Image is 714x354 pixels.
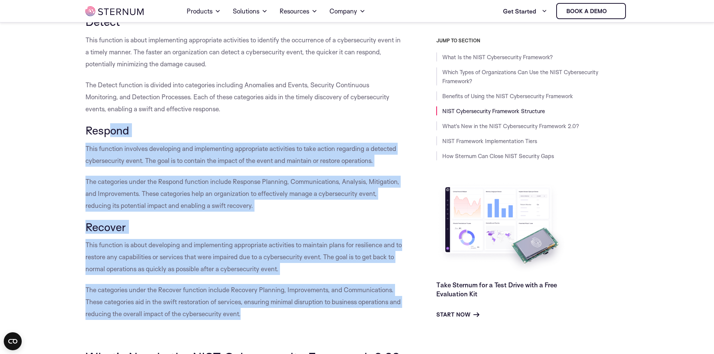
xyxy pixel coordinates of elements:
[85,81,389,113] span: The Detect function is divided into categories including Anomalies and Events, Security Continuou...
[85,6,144,16] img: sternum iot
[233,1,268,22] a: Solutions
[436,181,567,275] img: Take Sternum for a Test Drive with a Free Evaluation Kit
[4,332,22,350] button: Open CMP widget
[556,3,626,19] a: Book a demo
[85,123,129,137] span: Respond
[442,93,573,100] a: Benefits of Using the NIST Cybersecurity Framework
[442,54,553,61] a: What Is the NIST Cybersecurity Framework?
[610,8,616,14] img: sternum iot
[85,36,401,68] span: This function is about implementing appropriate activities to identify the occurrence of a cybers...
[85,286,401,318] span: The categories under the Recover function include Recovery Planning, Improvements, and Communicat...
[85,145,396,164] span: This function involves developing and implementing appropriate activities to take action regardin...
[436,37,629,43] h3: JUMP TO SECTION
[85,241,402,273] span: This function is about developing and implementing appropriate activities to maintain plans for r...
[280,1,317,22] a: Resources
[329,1,365,22] a: Company
[442,122,579,130] a: What's New in the NIST Cybersecurity Framework 2.0?
[187,1,221,22] a: Products
[85,220,126,234] span: Recover
[442,69,598,85] a: Which Types of Organizations Can Use the NIST Cybersecurity Framework?
[442,108,545,115] a: NIST Cybersecurity Framework Structure
[442,152,554,160] a: How Sternum Can Close NIST Security Gaps
[442,137,537,145] a: NIST Framework Implementation Tiers
[503,4,547,19] a: Get Started
[436,281,557,298] a: Take Sternum for a Test Drive with a Free Evaluation Kit
[436,310,479,319] a: Start Now
[85,178,399,209] span: The categories under the Respond function include Response Planning, Communications, Analysis, Mi...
